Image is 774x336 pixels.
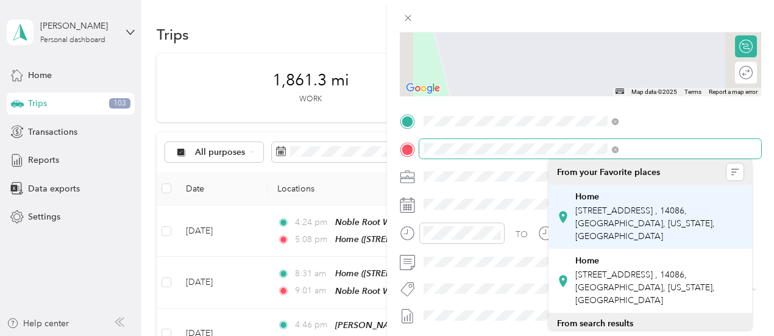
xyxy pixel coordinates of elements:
img: Google [403,80,443,96]
button: Keyboard shortcuts [616,88,624,94]
span: [STREET_ADDRESS] , 14086, [GEOGRAPHIC_DATA], [US_STATE], [GEOGRAPHIC_DATA] [575,206,715,241]
a: Report a map error [709,88,758,95]
div: TO [516,228,528,241]
strong: Home [575,191,599,202]
iframe: Everlance-gr Chat Button Frame [706,268,774,336]
strong: Home [575,256,599,266]
span: From your Favorite places [557,167,660,178]
span: [STREET_ADDRESS] , 14086, [GEOGRAPHIC_DATA], [US_STATE], [GEOGRAPHIC_DATA] [575,270,715,306]
span: Map data ©2025 [631,88,677,95]
span: From search results [557,318,633,329]
a: Terms (opens in new tab) [684,88,701,95]
a: Open this area in Google Maps (opens a new window) [403,80,443,96]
